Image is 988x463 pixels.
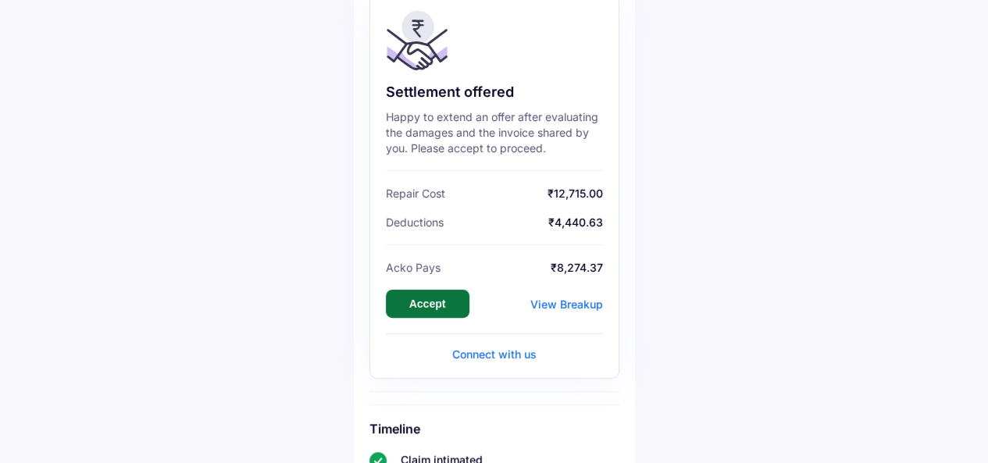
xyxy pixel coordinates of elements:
button: Accept [386,290,469,318]
div: View Breakup [530,297,603,311]
span: ₹12,715.00 [449,187,603,200]
div: Settlement offered [386,83,603,102]
span: ₹8,274.37 [444,261,603,274]
h6: Timeline [369,421,619,436]
span: Repair Cost [386,187,445,200]
div: Happy to extend an offer after evaluating the damages and the invoice shared by you. Please accep... [386,109,603,156]
span: Deductions [386,215,444,229]
span: ₹4,440.63 [448,215,603,229]
span: Acko Pays [386,261,440,274]
div: Connect with us [386,347,603,362]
